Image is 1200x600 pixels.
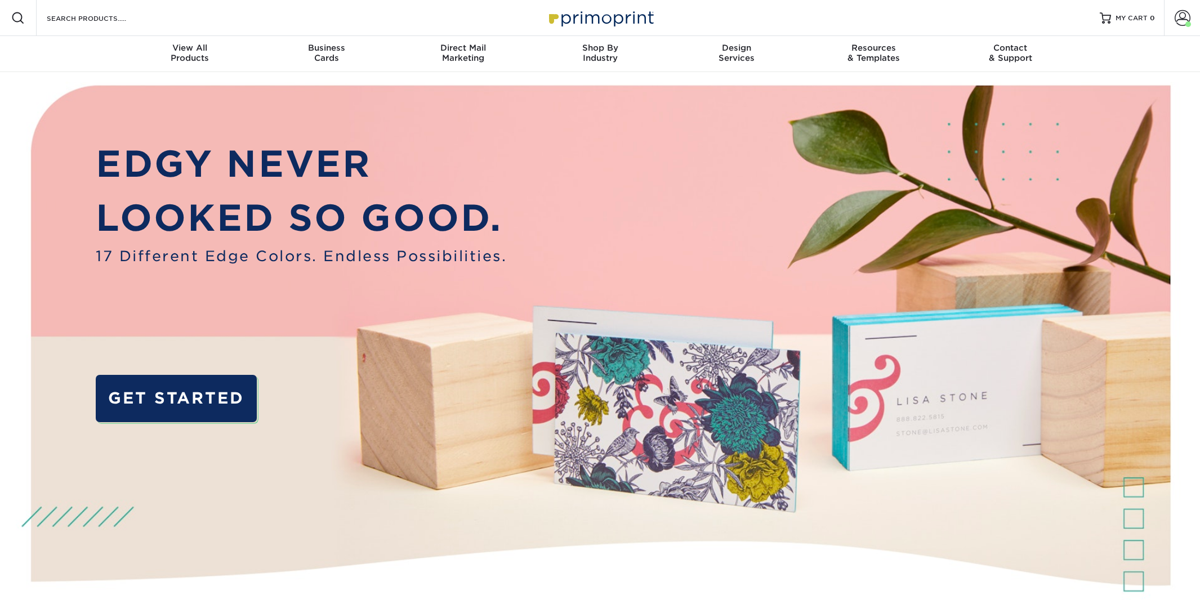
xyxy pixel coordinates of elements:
[46,11,155,25] input: SEARCH PRODUCTS.....
[96,137,507,191] p: EDGY NEVER
[942,43,1079,53] span: Contact
[942,43,1079,63] div: & Support
[532,43,668,53] span: Shop By
[258,43,395,63] div: Cards
[395,43,532,53] span: Direct Mail
[532,43,668,63] div: Industry
[122,36,258,72] a: View AllProducts
[668,43,805,53] span: Design
[532,36,668,72] a: Shop ByIndustry
[96,375,256,422] a: GET STARTED
[805,43,942,53] span: Resources
[668,36,805,72] a: DesignServices
[1150,14,1155,22] span: 0
[544,6,657,30] img: Primoprint
[258,43,395,53] span: Business
[258,36,395,72] a: BusinessCards
[96,245,507,267] span: 17 Different Edge Colors. Endless Possibilities.
[942,36,1079,72] a: Contact& Support
[805,43,942,63] div: & Templates
[122,43,258,63] div: Products
[122,43,258,53] span: View All
[395,36,532,72] a: Direct MailMarketing
[96,191,507,245] p: LOOKED SO GOOD.
[395,43,532,63] div: Marketing
[668,43,805,63] div: Services
[805,36,942,72] a: Resources& Templates
[1116,14,1148,23] span: MY CART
